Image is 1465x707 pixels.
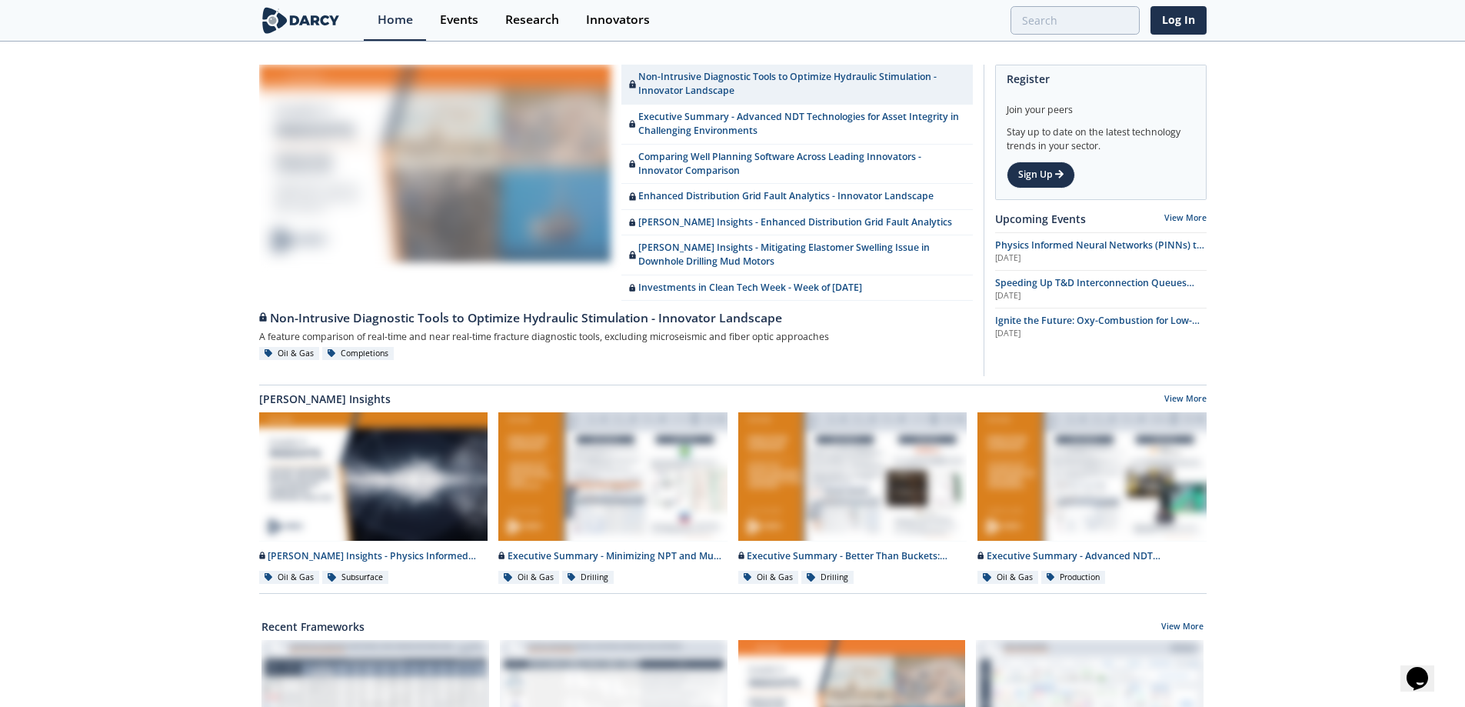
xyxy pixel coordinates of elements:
a: Darcy Insights - Physics Informed Neural Networks to Accelerate Subsurface Scenario Analysis prev... [254,412,494,585]
a: Executive Summary - Minimizing NPT and Mud Costs with Automated Fluids Intelligence preview Execu... [493,412,733,585]
div: Subsurface [322,571,388,585]
div: Oil & Gas [259,571,320,585]
a: Executive Summary - Advanced NDT Technologies for Asset Integrity in Challenging Environments [621,105,973,145]
div: Oil & Gas [498,571,559,585]
div: Executive Summary - Better Than Buckets: Advancing Hole Cleaning with Automated Cuttings Monitoring [738,549,967,563]
a: Ignite the Future: Oxy-Combustion for Low-Carbon Power [DATE] [995,314,1207,340]
span: Speeding Up T&D Interconnection Queues with Enhanced Software Solutions [995,276,1194,303]
a: Non-Intrusive Diagnostic Tools to Optimize Hydraulic Stimulation - Innovator Landscape [259,301,973,327]
a: Log In [1150,6,1207,35]
div: [DATE] [995,328,1207,340]
div: Join your peers [1007,92,1195,117]
a: View More [1164,212,1207,223]
a: View More [1164,393,1207,407]
a: [PERSON_NAME] Insights - Enhanced Distribution Grid Fault Analytics [621,210,973,235]
a: Executive Summary - Advanced NDT Technologies for Asset Integrity in Challenging Environments pre... [972,412,1212,585]
a: Sign Up [1007,162,1075,188]
div: Home [378,14,413,26]
a: [PERSON_NAME] Insights - Mitigating Elastomer Swelling Issue in Downhole Drilling Mud Motors [621,235,973,275]
a: Executive Summary - Better Than Buckets: Advancing Hole Cleaning with Automated Cuttings Monitori... [733,412,973,585]
div: Register [1007,65,1195,92]
div: A feature comparison of real-time and near real-time fracture diagnostic tools, excluding microse... [259,327,973,346]
a: Investments in Clean Tech Week - Week of [DATE] [621,275,973,301]
div: Oil & Gas [977,571,1038,585]
div: Executive Summary - Minimizing NPT and Mud Costs with Automated Fluids Intelligence [498,549,728,563]
div: Research [505,14,559,26]
div: [DATE] [995,290,1207,302]
div: Executive Summary - Advanced NDT Technologies for Asset Integrity in Challenging Environments [977,549,1207,563]
div: Completions [322,347,395,361]
a: Speeding Up T&D Interconnection Queues with Enhanced Software Solutions [DATE] [995,276,1207,302]
a: Recent Frameworks [261,619,365,635]
div: [DATE] [995,252,1207,265]
img: logo-wide.svg [259,7,343,34]
a: Upcoming Events [995,211,1086,227]
div: Drilling [801,571,854,585]
span: Ignite the Future: Oxy-Combustion for Low-Carbon Power [995,314,1200,341]
div: Stay up to date on the latest technology trends in your sector. [1007,117,1195,153]
div: Drilling [562,571,614,585]
input: Advanced Search [1011,6,1140,35]
div: Oil & Gas [259,347,320,361]
a: Comparing Well Planning Software Across Leading Innovators - Innovator Comparison [621,145,973,185]
a: Enhanced Distribution Grid Fault Analytics - Innovator Landscape [621,184,973,209]
iframe: chat widget [1400,645,1450,692]
div: Innovators [586,14,650,26]
div: Events [440,14,478,26]
div: [PERSON_NAME] Insights - Physics Informed Neural Networks to Accelerate Subsurface Scenario Analysis [259,549,488,563]
a: Non-Intrusive Diagnostic Tools to Optimize Hydraulic Stimulation - Innovator Landscape [621,65,973,105]
div: Production [1041,571,1106,585]
div: Non-Intrusive Diagnostic Tools to Optimize Hydraulic Stimulation - Innovator Landscape [259,309,973,328]
a: [PERSON_NAME] Insights [259,391,391,407]
a: Physics Informed Neural Networks (PINNs) to Accelerate Subsurface Scenario Analysis [DATE] [995,238,1207,265]
span: Physics Informed Neural Networks (PINNs) to Accelerate Subsurface Scenario Analysis [995,238,1204,265]
div: Oil & Gas [738,571,799,585]
a: View More [1161,621,1204,635]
